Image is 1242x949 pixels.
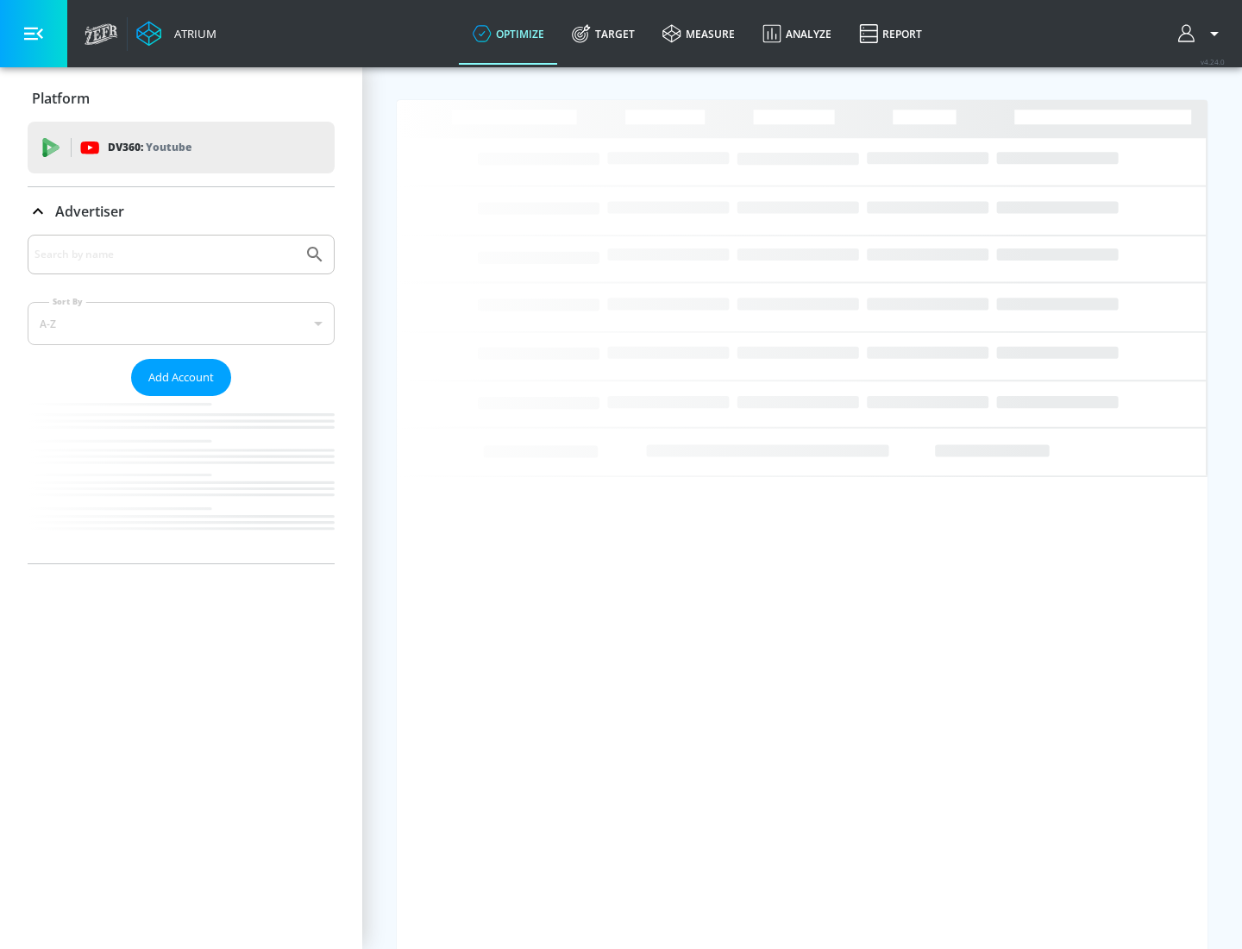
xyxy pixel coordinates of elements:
input: Search by name [34,243,296,266]
div: A-Z [28,302,335,345]
a: optimize [459,3,558,65]
a: Report [845,3,936,65]
div: Atrium [167,26,216,41]
p: Platform [32,89,90,108]
div: Advertiser [28,187,335,236]
a: Atrium [136,21,216,47]
div: DV360: Youtube [28,122,335,173]
a: Target [558,3,649,65]
span: v 4.24.0 [1201,57,1225,66]
a: measure [649,3,749,65]
p: Advertiser [55,202,124,221]
div: Advertiser [28,235,335,563]
button: Add Account [131,359,231,396]
label: Sort By [49,296,86,307]
span: Add Account [148,368,214,387]
p: DV360: [108,138,191,157]
nav: list of Advertiser [28,396,335,563]
p: Youtube [146,138,191,156]
div: Platform [28,74,335,123]
a: Analyze [749,3,845,65]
